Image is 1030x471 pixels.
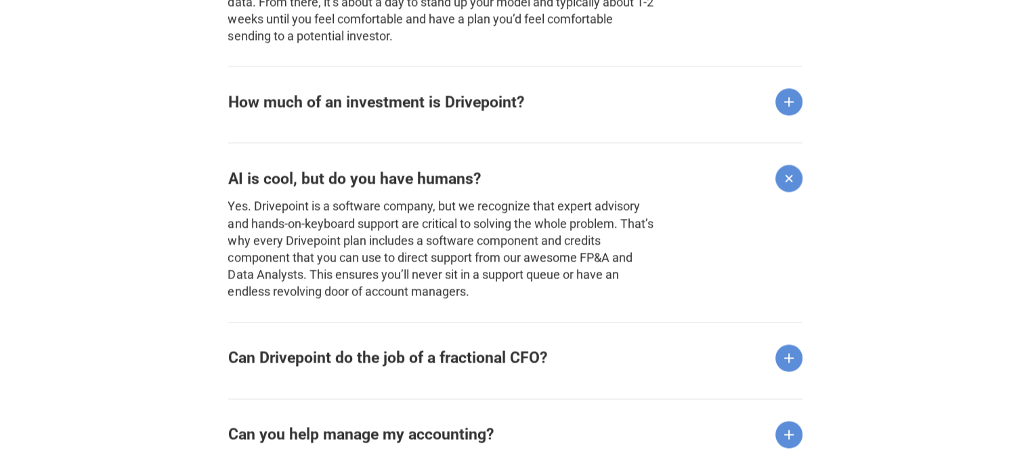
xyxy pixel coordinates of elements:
[962,406,1030,471] iframe: Chat Widget
[228,348,547,367] strong: Can Drivepoint do the job of a fractional CFO?
[228,93,524,111] strong: How much of an investment is Drivepoint?
[228,197,656,300] p: Yes. Drivepoint is a software company, but we recognize that expert advisory and hands-on-keyboar...
[228,425,494,443] strong: Can you help manage my accounting?
[228,169,481,188] strong: AI is cool, but do you have humans?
